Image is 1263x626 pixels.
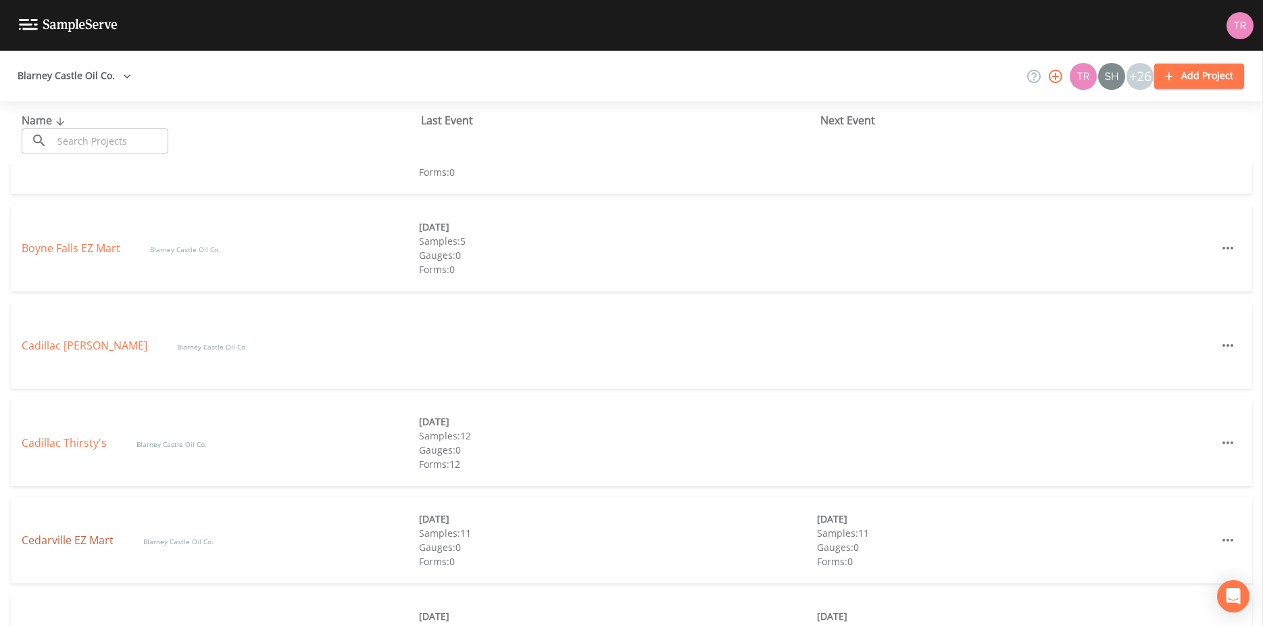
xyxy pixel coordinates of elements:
[150,245,220,254] span: Blarney Castle Oil Co.
[817,609,1214,623] div: [DATE]
[1126,63,1154,90] div: +26
[177,342,247,352] span: Blarney Castle Oil Co.
[419,457,816,471] div: Forms: 12
[22,338,150,353] a: Cadillac [PERSON_NAME]
[22,533,116,548] a: Cedarville EZ Mart
[1227,12,1254,39] img: 939099765a07141c2f55256aeaad4ea5
[419,429,816,443] div: Samples: 12
[419,526,816,540] div: Samples: 11
[419,414,816,429] div: [DATE]
[12,64,137,89] button: Blarney Castle Oil Co.
[817,554,1214,569] div: Forms: 0
[53,128,168,153] input: Search Projects
[143,537,214,546] span: Blarney Castle Oil Co.
[419,220,816,234] div: [DATE]
[1217,580,1249,612] div: Open Intercom Messenger
[820,112,1220,128] div: Next Event
[419,165,816,179] div: Forms: 0
[419,234,816,248] div: Samples: 5
[419,248,816,262] div: Gauges: 0
[1154,64,1244,89] button: Add Project
[419,512,816,526] div: [DATE]
[19,19,118,32] img: logo
[22,435,109,450] a: Cadillac Thirsty's
[817,512,1214,526] div: [DATE]
[1098,63,1125,90] img: 726fd29fcef06c5d4d94ec3380ebb1a1
[137,439,207,449] span: Blarney Castle Oil Co.
[1070,63,1097,90] img: 939099765a07141c2f55256aeaad4ea5
[419,262,816,276] div: Forms: 0
[419,540,816,554] div: Gauges: 0
[421,112,820,128] div: Last Event
[1097,63,1126,90] div: shaynee@enviro-britesolutions.com
[419,554,816,569] div: Forms: 0
[1069,63,1097,90] div: Travis Kirin
[22,113,68,128] span: Name
[419,609,816,623] div: [DATE]
[817,540,1214,554] div: Gauges: 0
[419,443,816,457] div: Gauges: 0
[22,241,123,256] a: Boyne Falls EZ Mart
[817,526,1214,540] div: Samples: 11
